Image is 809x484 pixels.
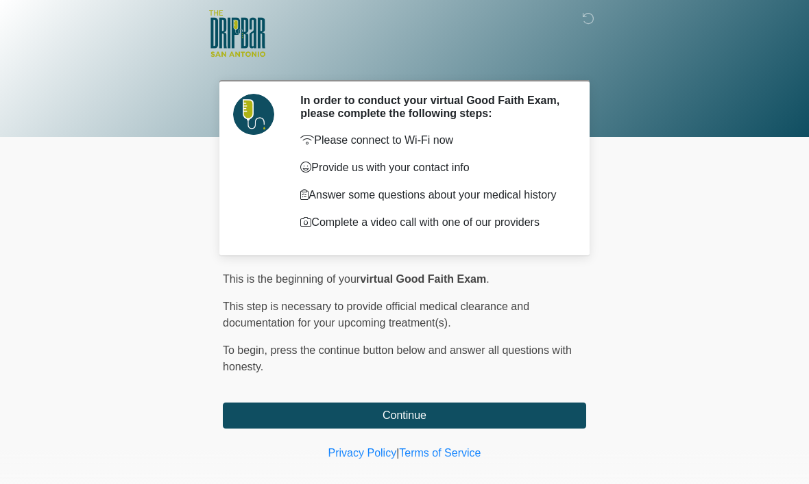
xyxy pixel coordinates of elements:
[300,160,566,176] p: Provide us with your contact info
[399,447,481,459] a: Terms of Service
[223,301,529,329] span: This step is necessary to provide official medical clearance and documentation for your upcoming ...
[300,94,566,120] h2: In order to conduct your virtual Good Faith Exam, please complete the following steps:
[360,273,486,285] strong: virtual Good Faith Exam
[396,447,399,459] a: |
[233,94,274,135] img: Agent Avatar
[223,344,572,372] span: press the continue button below and answer all questions with honesty.
[223,403,586,429] button: Continue
[300,187,566,203] p: Answer some questions about your medical history
[223,273,360,285] span: This is the beginning of your
[300,132,566,149] p: Please connect to Wi-Fi now
[486,273,489,285] span: .
[209,10,265,58] img: The DRIPBaR - San Antonio Fossil Creek Logo
[223,344,270,356] span: To begin,
[300,214,566,231] p: Complete a video call with one of our providers
[328,447,397,459] a: Privacy Policy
